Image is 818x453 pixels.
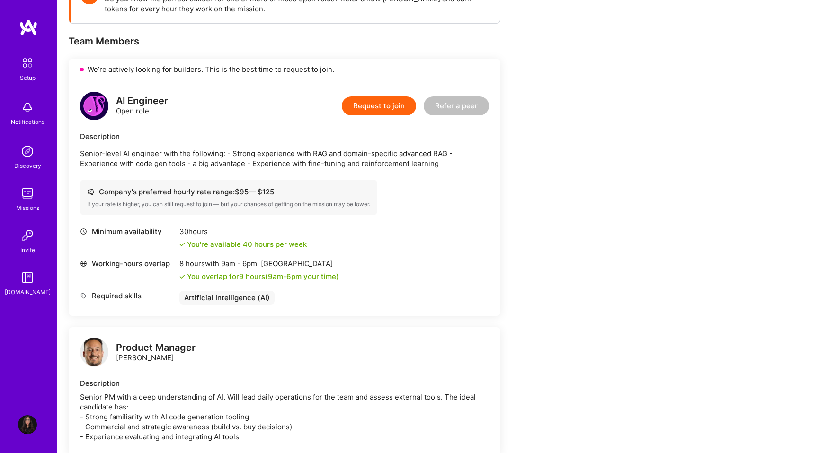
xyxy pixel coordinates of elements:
img: bell [18,98,37,117]
div: AI Engineer [116,96,168,106]
div: Description [80,378,489,388]
div: Minimum availability [80,226,175,236]
img: teamwork [18,184,37,203]
img: guide book [18,268,37,287]
i: icon Check [179,242,185,247]
div: Team Members [69,35,500,47]
div: If your rate is higher, you can still request to join — but your chances of getting on the missio... [87,200,370,208]
span: 9am - 6pm , [219,259,261,268]
div: Notifications [11,117,44,127]
img: logo [80,338,108,366]
div: 30 hours [179,226,307,236]
div: Artificial Intelligence (AI) [179,291,275,305]
div: You're available 40 hours per week [179,239,307,249]
div: Senior PM with a deep understanding of AI. Will lead daily operations for the team and assess ext... [80,392,489,442]
div: Company's preferred hourly rate range: $ 95 — $ 125 [87,187,370,197]
img: discovery [18,142,37,161]
div: We’re actively looking for builders. This is the best time to request to join. [69,59,500,80]
button: Request to join [342,96,416,115]
i: icon Check [179,274,185,279]
img: logo [19,19,38,36]
div: Setup [20,73,36,83]
button: Refer a peer [424,96,489,115]
i: icon World [80,260,87,267]
div: [PERSON_NAME] [116,343,196,363]
img: Invite [18,226,37,245]
div: Discovery [14,161,41,171]
div: You overlap for 9 hours ( your time) [187,271,339,281]
div: Open role [116,96,168,116]
img: User Avatar [18,415,37,434]
div: Working-hours overlap [80,259,175,269]
div: [DOMAIN_NAME] [5,287,51,297]
div: Required skills [80,291,175,301]
div: Invite [20,245,35,255]
p: Senior-level AI engineer with the following: - Strong experience with RAG and domain-specific adv... [80,148,489,168]
div: Missions [16,203,39,213]
div: Description [80,131,489,141]
i: icon Tag [80,292,87,299]
div: 8 hours with [GEOGRAPHIC_DATA] [179,259,339,269]
img: setup [18,53,37,73]
a: logo [80,338,108,368]
img: logo [80,92,108,120]
span: 9am - 6pm [268,272,302,281]
div: Product Manager [116,343,196,353]
a: User Avatar [16,415,39,434]
i: icon Cash [87,188,94,195]
i: icon Clock [80,228,87,235]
